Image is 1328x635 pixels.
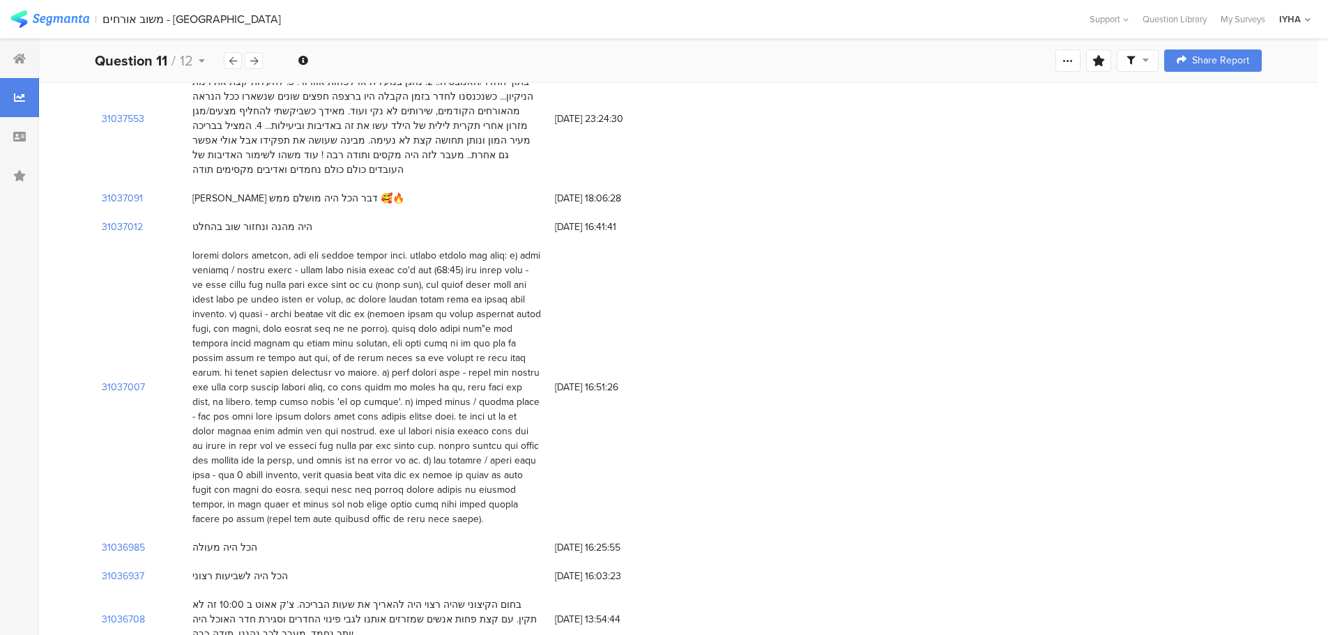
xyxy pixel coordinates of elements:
b: Question 11 [95,50,167,71]
div: Support [1090,8,1129,30]
section: 31036985 [102,540,145,555]
section: 31037012 [102,220,143,234]
div: | [95,11,97,27]
span: [DATE] 16:03:23 [555,569,666,583]
span: [DATE] 16:41:41 [555,220,666,234]
img: segmanta logo [10,10,89,28]
section: 31036708 [102,612,145,627]
span: [DATE] 18:06:28 [555,191,666,206]
div: IYHA [1279,13,1301,26]
section: 31037553 [102,112,144,126]
span: [DATE] 13:54:44 [555,612,666,627]
span: Share Report [1192,56,1249,66]
a: Question Library [1136,13,1214,26]
span: / [171,50,176,71]
div: משוב אורחים - [GEOGRAPHIC_DATA] [102,13,281,26]
div: תודה רבה נהנינו! לשיפור 1. היה ממש מועיל חוט לתלות עליו בגדים לייבוש, אפילו בתוך החדר/האמבטיה.. 2... [192,60,541,177]
span: 12 [180,50,193,71]
span: [DATE] 16:51:26 [555,380,666,395]
span: [DATE] 16:25:55 [555,540,666,555]
span: [DATE] 23:24:30 [555,112,666,126]
section: 31037007 [102,380,145,395]
div: הכל היה לשביעות רצוני [192,569,288,583]
div: [PERSON_NAME] דבר הכל היה מושלם ממש 🥰🔥 [192,191,404,206]
section: 31037091 [102,191,143,206]
div: loremi dolors ametcon, adi eli seddoe tempor inci. utlabo etdolo mag aliq: e) admi veniamq / nost... [192,248,541,526]
section: 31036937 [102,569,144,583]
div: היה מהנה ונחזור שוב בהחלט [192,220,312,234]
div: הכל היה מעולה [192,540,257,555]
a: My Surveys [1214,13,1272,26]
